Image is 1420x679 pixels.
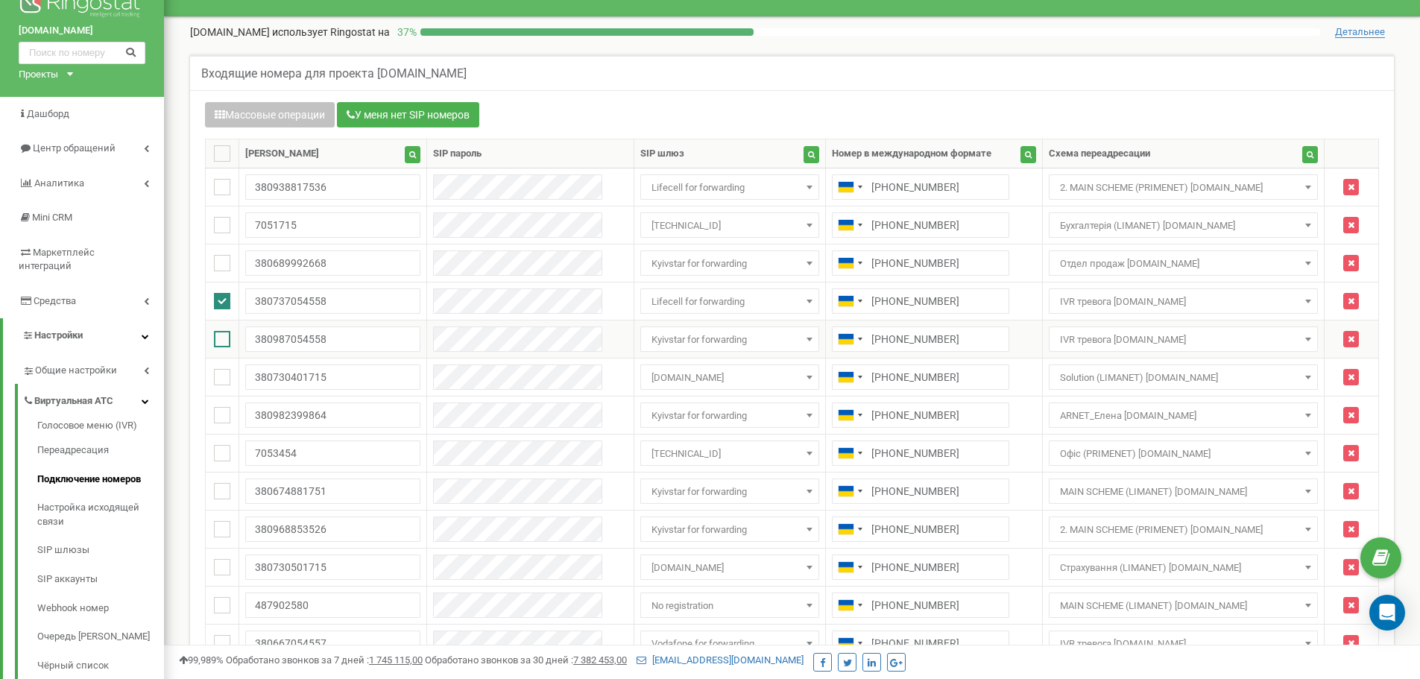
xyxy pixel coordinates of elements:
div: Номер в международном формате [832,147,991,161]
span: MAIN SCHEME (LIMANET) lima.net [1049,593,1318,618]
a: [DOMAIN_NAME] [19,24,145,38]
span: IVR тревога bel.net [1054,291,1313,312]
div: Open Intercom Messenger [1369,595,1405,631]
span: Solution (LIMANET) lima.net [1049,364,1318,390]
input: 050 123 4567 [832,250,1009,276]
span: Центр обращений [33,142,116,154]
u: 7 382 453,00 [573,654,627,666]
a: Виртуальная АТС [22,384,164,414]
span: 91.210.116.35 [646,443,814,464]
span: Kyivstar for forwarding [640,479,819,504]
div: Telephone country code [833,289,867,313]
div: Telephone country code [833,555,867,579]
div: Telephone country code [833,175,867,199]
a: SIP шлюзы [37,536,164,565]
a: Webhook номер [37,594,164,623]
p: 37 % [390,25,420,40]
span: IVR тревога bel.net [1049,631,1318,656]
span: Kyivstar for forwarding [646,519,814,540]
input: 050 123 4567 [832,326,1009,352]
span: Дашборд [27,108,69,119]
span: ARNET_Елена bel.net [1054,405,1313,426]
span: Kyivstar for forwarding [646,253,814,274]
u: 1 745 115,00 [369,654,423,666]
div: Telephone country code [833,365,867,389]
a: [EMAIL_ADDRESS][DOMAIN_NAME] [637,654,804,666]
span: Отдел продаж bel.net [1054,253,1313,274]
span: Lifecell for forwarding [640,288,819,314]
div: Telephone country code [833,251,867,275]
div: Telephone country code [833,593,867,617]
span: Kyivstar for forwarding [646,405,814,426]
a: SIP аккаунты [37,565,164,594]
span: использует Ringostat на [272,26,390,38]
p: [DOMAIN_NAME] [190,25,390,40]
span: Маркетплейс интеграций [19,247,95,272]
div: Telephone country code [833,403,867,427]
span: Аналитика [34,177,84,189]
span: Обработано звонков за 7 дней : [226,654,423,666]
input: 050 123 4567 [832,593,1009,618]
button: У меня нет SIP номеров [337,102,479,127]
span: IVR тревога bel.net [1054,329,1313,350]
span: 2. MAIN SCHEME (PRIMENET) lima.net [1054,177,1313,198]
a: Настройка исходящей связи [37,493,164,536]
span: Vodafone for forwarding [646,634,814,654]
span: Страхування (LIMANET) lima.net [1049,555,1318,580]
span: csbc.lifecell.ua [640,555,819,580]
div: Telephone country code [833,327,867,351]
span: csbc.lifecell.ua [640,364,819,390]
div: Telephone country code [833,441,867,465]
span: Kyivstar for forwarding [640,250,819,276]
span: 99,989% [179,654,224,666]
span: Kyivstar for forwarding [640,517,819,542]
span: Средства [34,295,76,306]
span: MAIN SCHEME (LIMANET) lima.net [1049,479,1318,504]
input: 050 123 4567 [832,555,1009,580]
span: Lifecell for forwarding [640,174,819,200]
span: Страхування (LIMANET) lima.net [1054,558,1313,578]
span: Lifecell for forwarding [646,291,814,312]
span: Офіс (PRIMENET) lima.net [1049,440,1318,466]
span: Kyivstar for forwarding [646,329,814,350]
span: 91.210.116.35 [646,215,814,236]
button: Массовые операции [205,102,335,127]
h5: Входящие номера для проекта [DOMAIN_NAME] [201,67,467,80]
span: No registration [640,593,819,618]
a: Очередь [PERSON_NAME] [37,622,164,651]
span: ARNET_Елена bel.net [1049,402,1318,428]
span: MAIN SCHEME (LIMANET) lima.net [1054,596,1313,616]
a: Голосовое меню (IVR) [37,419,164,437]
input: 050 123 4567 [832,631,1009,656]
a: Подключение номеров [37,465,164,494]
span: No registration [646,596,814,616]
span: Виртуальная АТС [34,394,113,408]
span: 91.210.116.35 [640,212,819,238]
input: 050 123 4567 [832,440,1009,466]
div: [PERSON_NAME] [245,147,319,161]
span: Обработано звонков за 30 дней : [425,654,627,666]
span: 2. MAIN SCHEME (PRIMENET) lima.net [1054,519,1313,540]
span: Бухгалтерія (LIMANET) lima.net [1054,215,1313,236]
a: Переадресация [37,436,164,465]
span: Solution (LIMANET) lima.net [1054,367,1313,388]
span: Kyivstar for forwarding [646,481,814,502]
span: Настройки [34,329,83,341]
div: Проекты [19,68,58,82]
div: Telephone country code [833,479,867,503]
div: Схема переадресации [1049,147,1150,161]
span: csbc.lifecell.ua [646,367,814,388]
span: IVR тревога bel.net [1049,326,1318,352]
div: Telephone country code [833,213,867,237]
span: MAIN SCHEME (LIMANET) lima.net [1054,481,1313,502]
input: 050 123 4567 [832,517,1009,542]
input: Поиск по номеру [19,42,145,64]
span: 91.210.116.35 [640,440,819,466]
span: 2. MAIN SCHEME (PRIMENET) lima.net [1049,174,1318,200]
span: Kyivstar for forwarding [640,326,819,352]
input: 050 123 4567 [832,479,1009,504]
input: 050 123 4567 [832,174,1009,200]
span: Vodafone for forwarding [640,631,819,656]
span: Mini CRM [32,212,72,223]
div: Telephone country code [833,517,867,541]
